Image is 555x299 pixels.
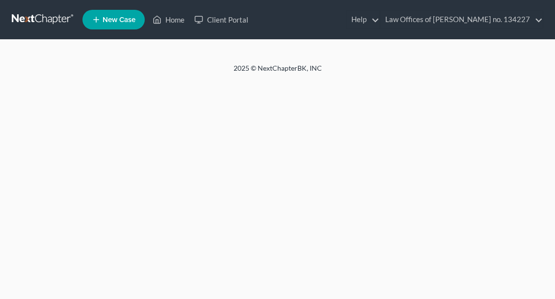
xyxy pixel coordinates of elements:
[42,63,513,81] div: 2025 © NextChapterBK, INC
[380,11,543,28] a: Law Offices of [PERSON_NAME] no. 134227
[189,11,253,28] a: Client Portal
[82,10,145,29] new-legal-case-button: New Case
[148,11,189,28] a: Home
[346,11,379,28] a: Help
